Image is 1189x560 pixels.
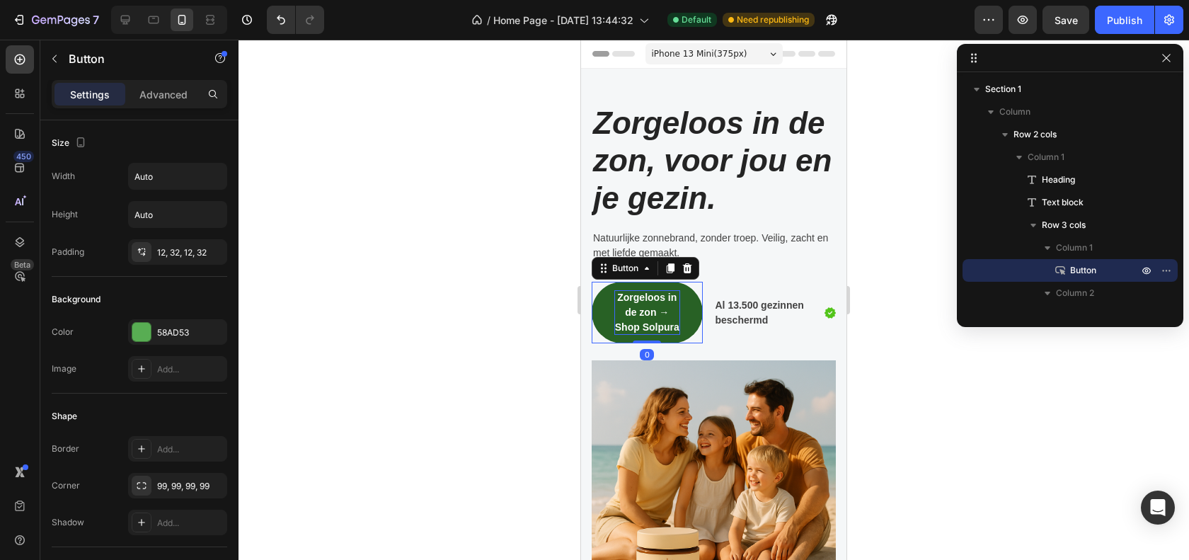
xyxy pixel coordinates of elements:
[581,40,846,560] iframe: Design area
[52,516,84,529] div: Shadow
[1042,218,1086,232] span: Row 3 cols
[52,442,79,455] div: Border
[737,13,809,26] span: Need republishing
[6,6,105,34] button: 7
[129,164,226,189] input: Auto
[52,293,100,306] div: Background
[52,479,80,492] div: Corner
[129,202,226,227] input: Auto
[157,363,224,376] div: Add...
[11,259,34,270] div: Beta
[1042,6,1089,34] button: Save
[1070,309,1112,323] span: Text block
[52,170,75,183] div: Width
[52,410,77,423] div: Shape
[52,246,84,258] div: Padding
[487,13,490,28] span: /
[1028,150,1064,164] span: Column 1
[69,50,189,67] p: Button
[1042,173,1075,187] span: Heading
[985,82,1021,96] span: Section 1
[682,13,711,26] span: Default
[999,105,1030,119] span: Column
[52,208,78,221] div: Height
[157,517,224,530] div: Add...
[157,326,224,339] div: 58AD53
[1056,286,1094,300] span: Column 2
[52,326,74,338] div: Color
[52,362,76,375] div: Image
[157,480,224,493] div: 99, 99, 99, 99
[1013,127,1057,142] span: Row 2 cols
[493,13,633,28] span: Home Page - [DATE] 13:44:32
[139,87,188,102] p: Advanced
[1042,195,1084,210] span: Text block
[1141,491,1175,525] div: Open Intercom Messenger
[157,443,224,456] div: Add...
[70,87,110,102] p: Settings
[1055,14,1078,26] span: Save
[1070,263,1096,278] span: Button
[13,151,34,162] div: 450
[1095,6,1154,34] button: Publish
[267,6,324,34] div: Undo/Redo
[52,134,89,153] div: Size
[1107,13,1142,28] div: Publish
[93,11,99,28] p: 7
[157,246,224,259] div: 12, 32, 12, 32
[1056,241,1093,255] span: Column 1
